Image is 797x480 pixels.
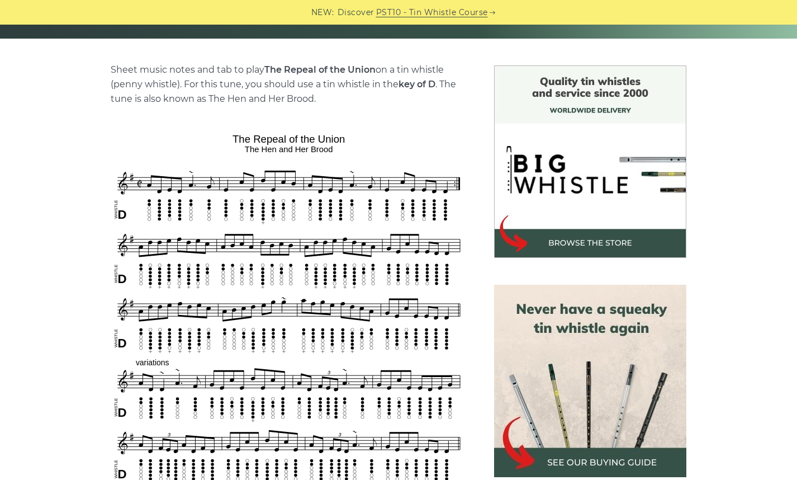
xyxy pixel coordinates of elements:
span: NEW: [311,6,334,19]
a: PST10 - Tin Whistle Course [376,6,488,19]
p: Sheet music notes and tab to play on a tin whistle (penny whistle). For this tune, you should use... [111,63,467,106]
img: BigWhistle Tin Whistle Store [494,65,686,258]
span: Discover [338,6,374,19]
strong: key of D [399,79,435,90]
img: tin whistle buying guide [494,285,686,477]
strong: The Repeal of the Union [264,64,376,75]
